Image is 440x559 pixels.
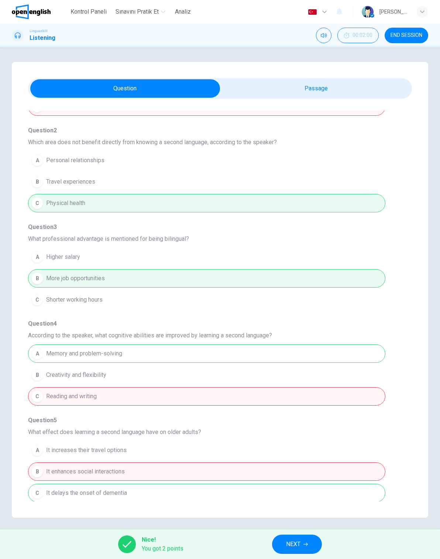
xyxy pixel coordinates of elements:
[142,535,183,544] span: Nice!
[12,4,51,19] img: OpenEnglish logo
[28,319,412,328] span: Question 4
[362,6,374,18] img: Profile picture
[175,7,191,16] span: Analiz
[171,5,195,18] button: Analiz
[379,7,408,16] div: [PERSON_NAME] [PERSON_NAME] A.
[28,331,412,340] span: According to the speaker, what cognitive abilities are improved by learning a second language?
[12,4,68,19] a: OpenEnglish logo
[308,9,317,15] img: tr
[116,7,159,16] span: Sınavını Pratik Et
[142,544,183,553] span: You got 2 points
[337,28,379,43] button: 00:02:00
[28,235,412,243] span: What professional advantage is mentioned for being bilingual?
[28,428,412,437] span: What effect does learning a second language have on older adults?
[28,416,412,425] span: Question 5
[28,223,412,232] span: Question 3
[391,32,422,38] span: END SESSION
[30,28,48,34] span: Linguaskill
[28,126,412,135] span: Question 2
[71,7,107,16] span: Kontrol Paneli
[385,28,428,43] button: END SESSION
[272,535,322,554] button: NEXT
[30,34,55,42] h1: Listening
[286,539,300,549] span: NEXT
[353,32,372,38] span: 00:02:00
[28,138,412,147] span: Which area does not benefit directly from knowing a second language, according to the speaker?
[337,28,379,43] div: Hide
[316,28,331,43] div: Mute
[113,5,168,18] button: Sınavını Pratik Et
[68,5,110,18] button: Kontrol Paneli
